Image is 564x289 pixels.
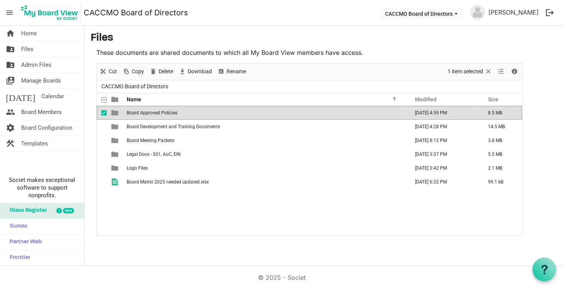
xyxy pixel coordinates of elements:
p: These documents are shared documents to which all My Board View members have access. [96,48,523,57]
td: April 15, 2025 3:37 PM column header Modified [407,147,480,161]
button: View dropdownbutton [496,67,506,76]
div: View [495,64,508,80]
span: home [6,26,15,41]
button: Delete [148,67,175,76]
td: is template cell column header type [107,147,124,161]
a: © 2025 - Societ [258,274,306,281]
td: checkbox [97,147,107,161]
td: checkbox [97,161,107,175]
span: Templates [21,136,48,151]
span: Admin Files [21,57,51,73]
span: menu [2,5,17,20]
td: 2.1 MB is template cell column header Size [480,161,522,175]
button: Cut [98,67,119,76]
div: Download [176,64,215,80]
span: Board Meeting Packets [127,138,174,143]
span: people [6,104,15,120]
span: Name [127,96,141,102]
img: no-profile-picture.svg [470,5,485,20]
button: Rename [216,67,248,76]
span: Rename [226,67,247,76]
span: Modified [415,96,437,102]
span: Delete [158,67,174,76]
div: Copy [120,64,147,80]
button: Selection [447,67,494,76]
span: CACCMO Board of Directors [100,82,170,91]
a: My Board View Logo [19,3,84,22]
td: is template cell column header type [107,161,124,175]
div: Cut [97,64,120,80]
td: Legal Docs - 501, AoC, EIN is template cell column header Name [124,147,407,161]
span: Board Configuration [21,120,72,135]
td: is template cell column header type [107,106,124,120]
img: My Board View Logo [19,3,81,22]
span: Board Approved Policies [127,110,177,116]
h3: Files [91,32,558,45]
a: [PERSON_NAME] [485,5,542,20]
span: Manage Boards [21,73,61,88]
span: Partner Web [6,235,42,250]
span: Legal Docs - 501, AoC, EIN [127,152,181,157]
span: settings [6,120,15,135]
td: is template cell column header type [107,120,124,134]
span: Glass Register [6,203,47,218]
span: Board Development and Training Documents [127,124,220,129]
span: Cut [108,67,118,76]
td: is template cell column header type [107,134,124,147]
span: folder_shared [6,41,15,57]
td: Board Approved Policies is template cell column header Name [124,106,407,120]
div: Clear selection [445,64,495,80]
a: CACCMO Board of Directors [84,5,188,20]
td: Logo Files is template cell column header Name [124,161,407,175]
div: Details [508,64,521,80]
td: 14.5 MB is template cell column header Size [480,120,522,134]
td: August 29, 2025 8:12 PM column header Modified [407,134,480,147]
td: April 14, 2025 4:28 PM column header Modified [407,120,480,134]
div: Rename [215,64,249,80]
td: checkbox [97,120,107,134]
td: checkbox [97,175,107,189]
td: 5.5 MB is template cell column header Size [480,147,522,161]
td: Board Meeting Packets is template cell column header Name [124,134,407,147]
td: March 24, 2025 6:32 PM column header Modified [407,175,480,189]
span: Societ makes exceptional software to support nonprofits. [3,176,81,199]
span: Copy [131,67,145,76]
span: [DATE] [6,89,35,104]
span: construction [6,136,15,151]
td: 3.8 MB is template cell column header Size [480,134,522,147]
span: Sumac [6,219,28,234]
span: Home [21,26,37,41]
span: switch_account [6,73,15,88]
span: folder_shared [6,57,15,73]
span: Logo Files [127,165,148,171]
div: Delete [147,64,176,80]
span: Frontier [6,250,30,266]
td: checkbox [97,106,107,120]
span: Board Matrix 2025 needed updated.xlsx [127,179,209,185]
button: logout [542,5,558,21]
div: new [63,208,74,213]
span: Download [187,67,213,76]
span: Board Members [21,104,62,120]
td: is template cell column header type [107,175,124,189]
td: July 16, 2025 4:59 PM column header Modified [407,106,480,120]
button: Copy [121,67,146,76]
td: Board Matrix 2025 needed updated.xlsx is template cell column header Name [124,175,407,189]
button: Details [509,67,520,76]
span: 1 item selected [447,67,484,76]
span: Size [488,96,498,102]
span: Calendar [41,89,64,104]
button: CACCMO Board of Directors dropdownbutton [380,8,463,19]
span: Files [21,41,33,57]
td: 8.5 MB is template cell column header Size [480,106,522,120]
td: Board Development and Training Documents is template cell column header Name [124,120,407,134]
td: 99.1 kB is template cell column header Size [480,175,522,189]
td: checkbox [97,134,107,147]
button: Download [177,67,213,76]
td: April 15, 2025 3:42 PM column header Modified [407,161,480,175]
